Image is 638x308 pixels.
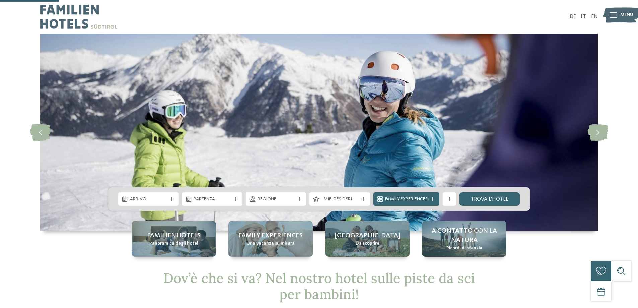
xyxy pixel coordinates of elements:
img: Hotel sulle piste da sci per bambini: divertimento senza confini [40,34,598,231]
a: EN [591,14,598,19]
a: Hotel sulle piste da sci per bambini: divertimento senza confini Familienhotels Panoramica degli ... [132,221,216,257]
span: Familienhotels [147,231,201,240]
a: DE [570,14,576,19]
span: Regione [258,196,295,203]
a: IT [581,14,586,19]
a: Hotel sulle piste da sci per bambini: divertimento senza confini [GEOGRAPHIC_DATA] Da scoprire [325,221,410,257]
span: Da scoprire [356,240,379,247]
span: Partenza [194,196,231,203]
span: Family Experiences [385,196,428,203]
a: Hotel sulle piste da sci per bambini: divertimento senza confini A contatto con la natura Ricordi... [422,221,506,257]
a: Hotel sulle piste da sci per bambini: divertimento senza confini Family experiences Una vacanza s... [228,221,313,257]
span: [GEOGRAPHIC_DATA] [335,231,400,240]
span: Family experiences [238,231,303,240]
span: Arrivo [130,196,167,203]
span: Menu [620,12,633,18]
a: trova l’hotel [459,192,520,206]
span: Panoramica degli hotel [149,240,198,247]
span: Una vacanza su misura [246,240,295,247]
span: Ricordi d’infanzia [446,245,482,252]
span: Dov’è che si va? Nel nostro hotel sulle piste da sci per bambini! [163,269,475,303]
span: A contatto con la natura [429,226,500,245]
span: I miei desideri [321,196,358,203]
